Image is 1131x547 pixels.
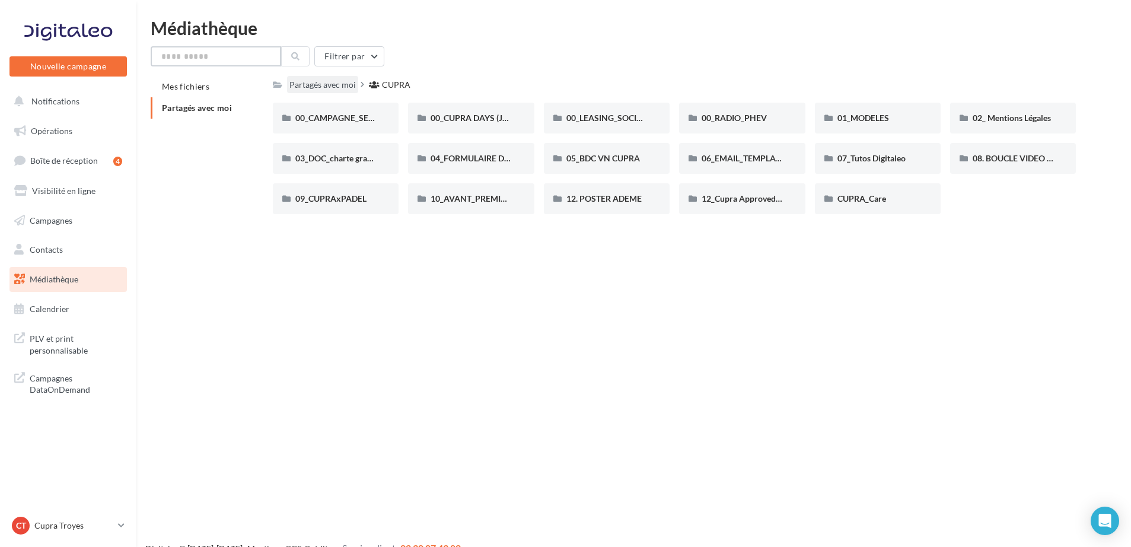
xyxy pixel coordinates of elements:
[382,79,410,91] div: CUPRA
[431,113,517,123] span: 00_CUPRA DAYS (JPO)
[9,56,127,77] button: Nouvelle campagne
[162,81,209,91] span: Mes fichiers
[7,297,129,322] a: Calendrier
[431,153,607,163] span: 04_FORMULAIRE DES DEMANDES CRÉATIVES
[30,215,72,225] span: Campagnes
[1091,507,1119,535] div: Open Intercom Messenger
[30,330,122,356] span: PLV et print personnalisable
[566,193,642,203] span: 12. POSTER ADEME
[7,237,129,262] a: Contacts
[30,274,78,284] span: Médiathèque
[31,126,72,136] span: Opérations
[7,119,129,144] a: Opérations
[295,153,451,163] span: 03_DOC_charte graphique et GUIDELINES
[30,370,122,396] span: Campagnes DataOnDemand
[566,113,699,123] span: 00_LEASING_SOCIAL_ÉLECTRIQUE
[30,155,98,166] span: Boîte de réception
[30,244,63,255] span: Contacts
[151,19,1117,37] div: Médiathèque
[7,365,129,400] a: Campagnes DataOnDemand
[837,193,886,203] span: CUPRA_Care
[702,113,767,123] span: 00_RADIO_PHEV
[34,520,113,532] p: Cupra Troyes
[7,89,125,114] button: Notifications
[289,79,356,91] div: Partagés avec moi
[295,113,406,123] span: 00_CAMPAGNE_SEPTEMBRE
[702,193,877,203] span: 12_Cupra Approved_OCCASIONS_GARANTIES
[162,103,232,113] span: Partagés avec moi
[295,193,367,203] span: 09_CUPRAxPADEL
[16,520,26,532] span: CT
[7,148,129,173] a: Boîte de réception4
[7,179,129,203] a: Visibilité en ligne
[566,153,640,163] span: 05_BDC VN CUPRA
[837,153,906,163] span: 07_Tutos Digitaleo
[837,113,889,123] span: 01_MODELES
[7,326,129,361] a: PLV et print personnalisable
[702,153,839,163] span: 06_EMAIL_TEMPLATE HTML CUPRA
[314,46,384,66] button: Filtrer par
[973,153,1129,163] span: 08. BOUCLE VIDEO ECRAN SHOWROOM
[30,304,69,314] span: Calendrier
[431,193,625,203] span: 10_AVANT_PREMIÈRES_CUPRA (VENTES PRIVEES)
[7,208,129,233] a: Campagnes
[31,96,79,106] span: Notifications
[973,113,1051,123] span: 02_ Mentions Légales
[32,186,95,196] span: Visibilité en ligne
[7,267,129,292] a: Médiathèque
[113,157,122,166] div: 4
[9,514,127,537] a: CT Cupra Troyes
